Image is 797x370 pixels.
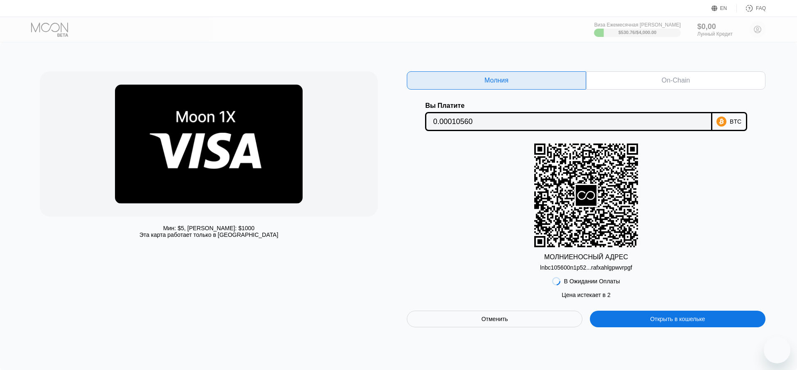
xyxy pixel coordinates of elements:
div: МОЛНИЕНОСНЫЙ АДРЕС [544,253,628,261]
div: Мин: $5, [PERSON_NAME]: $1000 [163,225,254,231]
div: On-Chain [662,76,690,85]
div: Вы Платите [425,102,712,110]
div: BTC [730,118,741,125]
div: Открыть в кошельке [590,311,765,327]
div: Эта карта работает только в [GEOGRAPHIC_DATA] [139,231,279,238]
div: FAQ [756,5,766,11]
div: Открыть в кошельке [650,315,705,323]
div: FAQ [737,4,766,12]
div: lnbc105600n1p52...rafxahlgpwvrpgf [540,261,632,271]
div: lnbc105600n1p52...rafxahlgpwvrpgf [540,264,632,271]
div: Молния [407,71,586,90]
div: Вы ПлатитеBTC [407,102,765,131]
div: Молния [484,76,509,85]
div: $530.76/$4,000.00 [619,30,657,35]
iframe: Кнопка запуска окна обмена сообщениями [764,337,790,363]
div: Виза Ежемесячная [PERSON_NAME]$530.76/$4,000.00 [594,22,680,37]
div: Отменить [407,311,582,327]
div: В Ожидании Оплаты [564,278,620,285]
div: Цена истекает в [562,292,610,298]
div: EN [711,4,737,12]
div: Отменить [482,315,508,323]
span: 2 [607,292,611,298]
div: On-Chain [586,71,765,90]
div: EN [720,5,727,11]
div: Виза Ежемесячная [PERSON_NAME] [594,22,680,28]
